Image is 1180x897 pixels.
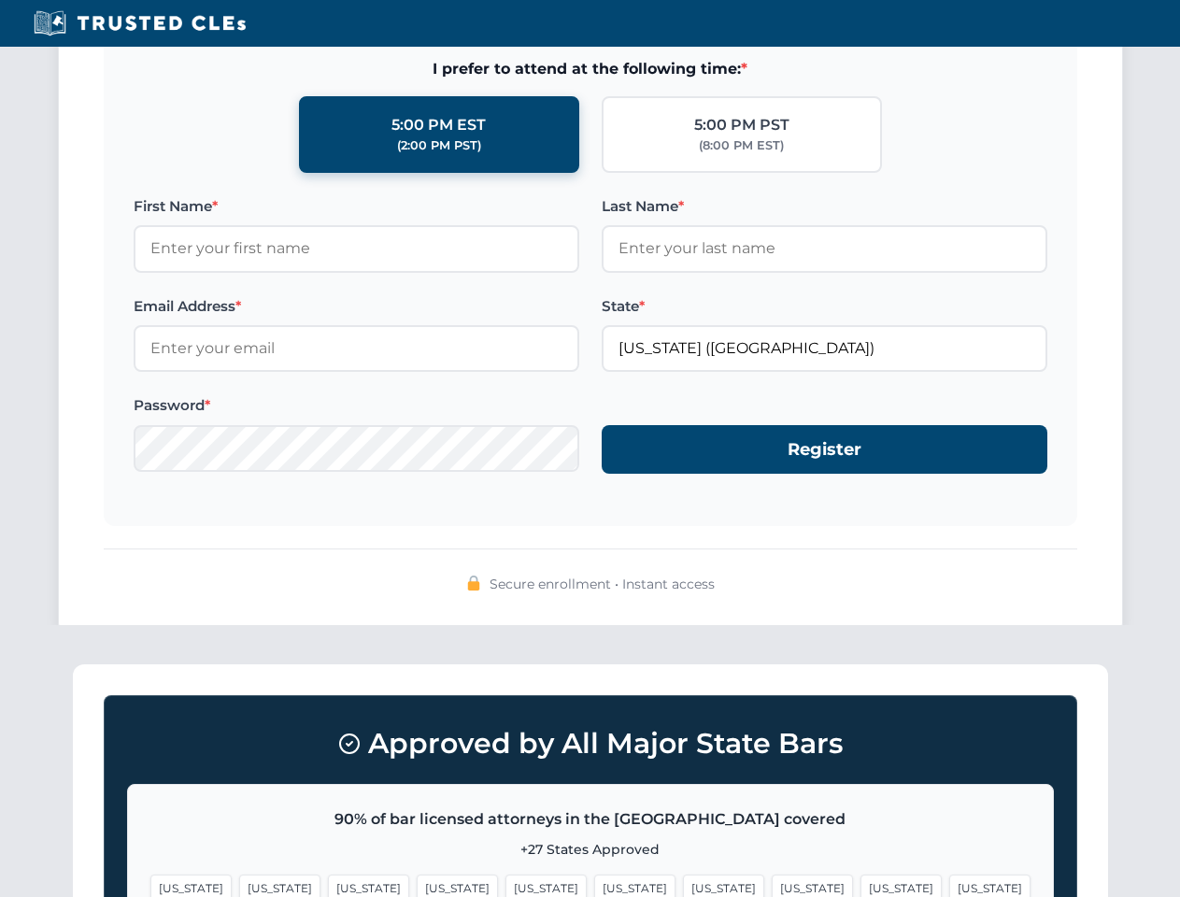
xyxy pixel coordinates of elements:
[602,425,1047,475] button: Register
[391,113,486,137] div: 5:00 PM EST
[134,295,579,318] label: Email Address
[466,576,481,591] img: 🔒
[602,295,1047,318] label: State
[602,325,1047,372] input: California (CA)
[150,807,1031,832] p: 90% of bar licensed attorneys in the [GEOGRAPHIC_DATA] covered
[127,719,1054,769] h3: Approved by All Major State Bars
[134,225,579,272] input: Enter your first name
[490,574,715,594] span: Secure enrollment • Instant access
[134,394,579,417] label: Password
[397,136,481,155] div: (2:00 PM PST)
[134,57,1047,81] span: I prefer to attend at the following time:
[694,113,789,137] div: 5:00 PM PST
[699,136,784,155] div: (8:00 PM EST)
[150,839,1031,860] p: +27 States Approved
[28,9,251,37] img: Trusted CLEs
[134,325,579,372] input: Enter your email
[134,195,579,218] label: First Name
[602,225,1047,272] input: Enter your last name
[602,195,1047,218] label: Last Name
